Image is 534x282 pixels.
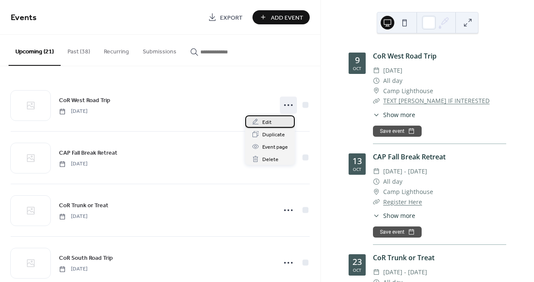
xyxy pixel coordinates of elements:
[271,13,303,22] span: Add Event
[61,35,97,65] button: Past (38)
[373,166,380,176] div: ​
[383,97,490,105] a: TEXT [PERSON_NAME] IF INTERESTED
[59,96,110,105] span: CoR West Road Trip
[59,160,88,168] span: [DATE]
[352,157,362,165] div: 13
[383,198,422,206] a: Register Here
[383,86,433,96] span: Camp Lighthouse
[373,86,380,96] div: ​
[262,143,288,152] span: Event page
[202,10,249,24] a: Export
[59,149,117,158] span: CAP Fall Break Retreat
[373,110,415,119] button: ​Show more
[383,65,402,76] span: [DATE]
[59,200,109,210] a: CoR Trunk or Treat
[373,211,415,220] button: ​Show more
[383,76,402,86] span: All day
[352,258,362,266] div: 23
[373,176,380,187] div: ​
[373,253,434,262] a: CoR Trunk or Treat
[59,213,88,220] span: [DATE]
[353,268,361,272] div: Oct
[262,155,279,164] span: Delete
[355,56,360,65] div: 9
[59,201,109,210] span: CoR Trunk or Treat
[353,66,361,70] div: Oct
[373,187,380,197] div: ​
[383,267,427,277] span: [DATE] - [DATE]
[59,95,110,105] a: CoR West Road Trip
[11,9,37,26] span: Events
[252,10,310,24] button: Add Event
[373,96,380,106] div: ​
[136,35,183,65] button: Submissions
[220,13,243,22] span: Export
[383,211,415,220] span: Show more
[9,35,61,66] button: Upcoming (21)
[383,110,415,119] span: Show more
[353,167,361,171] div: Oct
[59,254,113,263] span: CoR South Road Trip
[373,110,380,119] div: ​
[373,152,446,162] a: CAP Fall Break Retreat
[59,148,117,158] a: CAP Fall Break Retreat
[383,176,402,187] span: All day
[373,51,437,61] a: CoR West Road Trip
[97,35,136,65] button: Recurring
[59,265,88,273] span: [DATE]
[373,76,380,86] div: ​
[373,65,380,76] div: ​
[383,166,427,176] span: [DATE] - [DATE]
[373,267,380,277] div: ​
[383,187,433,197] span: Camp Lighthouse
[373,126,422,137] button: Save event
[373,226,422,238] button: Save event
[373,211,380,220] div: ​
[262,118,272,127] span: Edit
[59,108,88,115] span: [DATE]
[59,253,113,263] a: CoR South Road Trip
[373,197,380,207] div: ​
[262,130,285,139] span: Duplicate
